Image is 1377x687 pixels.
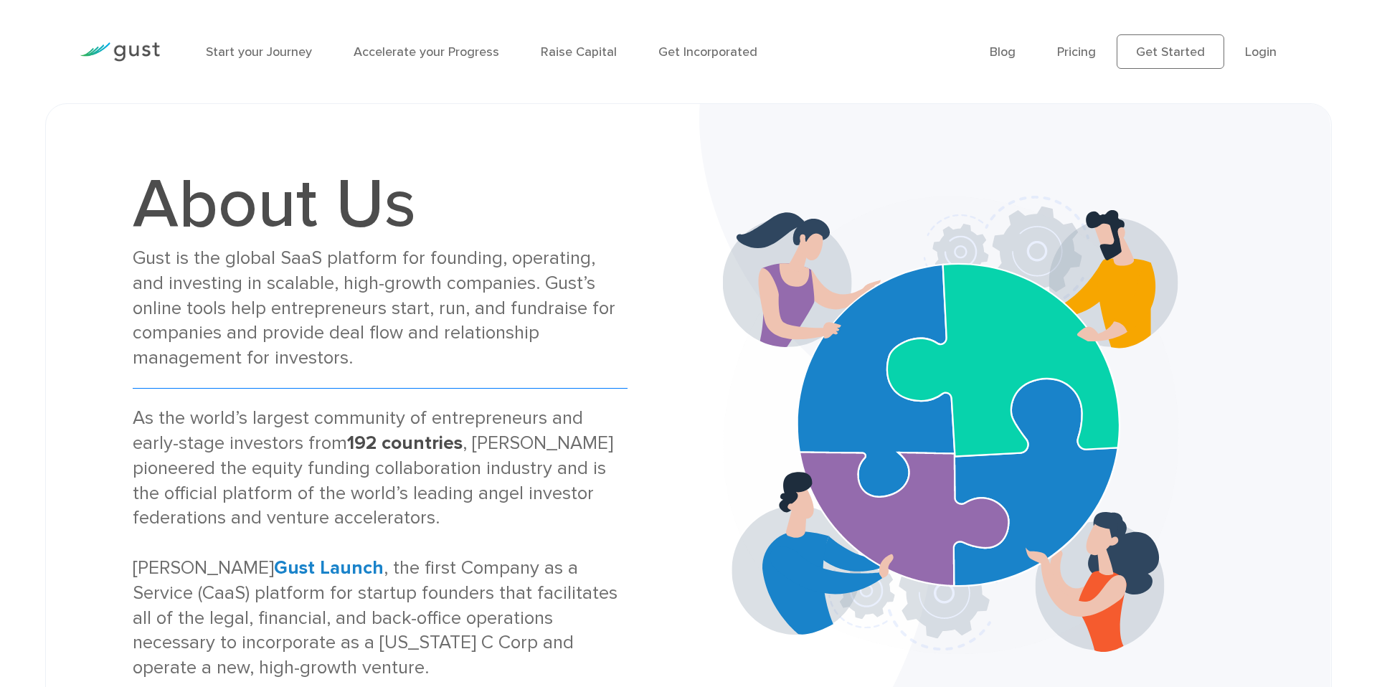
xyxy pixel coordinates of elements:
a: Gust Launch [274,556,384,579]
div: Gust is the global SaaS platform for founding, operating, and investing in scalable, high-growth ... [133,246,628,371]
a: Accelerate your Progress [354,44,499,60]
a: Pricing [1057,44,1096,60]
a: Start your Journey [206,44,312,60]
strong: 192 countries [347,432,463,454]
a: Login [1245,44,1277,60]
a: Get Incorporated [658,44,757,60]
a: Raise Capital [541,44,617,60]
h1: About Us [133,170,628,239]
div: As the world’s largest community of entrepreneurs and early-stage investors from , [PERSON_NAME] ... [133,406,628,681]
a: Get Started [1117,34,1224,69]
img: Gust Logo [80,42,160,62]
a: Blog [990,44,1016,60]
